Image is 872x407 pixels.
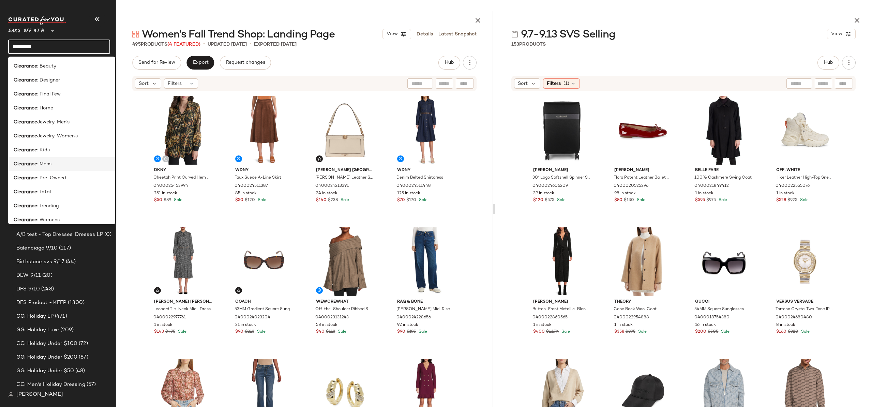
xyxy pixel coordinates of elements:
b: Clearance [14,216,37,224]
span: Versus Versace [776,299,834,305]
span: $213 [245,329,254,335]
span: GG: Holiday Under $200 [16,353,77,361]
span: [PERSON_NAME] Leather Shoulder Bag [315,175,373,181]
span: $140 [316,197,327,203]
span: Coach [235,299,293,305]
span: Hiker Leather High-Top Sneakers [776,175,833,181]
span: (1) [563,80,569,87]
span: $358 [614,329,624,335]
span: Balenciaga 9/10 [16,244,58,252]
b: Clearance [14,77,37,84]
span: 0400022860565 [532,315,568,321]
span: $475 [165,329,175,335]
span: GG: Holiday Under $100 [16,340,77,348]
span: Women's Fall Trend Shop: Landing Page [142,28,335,42]
span: : Beauty [37,63,56,70]
span: 0400024213391 [315,183,349,189]
button: Send for Review [132,56,181,70]
span: DEW 9/11 [16,272,41,280]
span: 1 in stock [776,191,795,197]
button: View [382,29,411,39]
span: 39 in stock [533,191,554,197]
span: : Kids [37,147,50,154]
img: 0400025453994_AUTUMNMIX [149,96,217,165]
img: svg%3e [155,288,160,292]
b: Clearance [14,175,37,182]
img: 0400022954888_NEWCAMEL [609,227,677,296]
span: $320 [788,329,798,335]
span: 98 in stock [614,191,636,197]
span: $238 [328,197,338,203]
span: (209) [59,326,74,334]
span: View [386,31,398,37]
span: • [250,40,251,48]
b: Clearance [14,105,37,112]
span: 8 in stock [776,322,795,328]
span: Sort [518,80,528,87]
span: (248) [40,285,54,293]
span: 0400018754380 [694,315,730,321]
span: Off-White [776,167,834,174]
span: (87) [77,353,88,361]
a: Latest Snapshot [438,31,477,38]
span: $70 [397,197,405,203]
span: $170 [406,197,416,203]
span: Cape Back Wool Coat [614,306,657,313]
span: Saks OFF 5TH [8,23,44,35]
button: Hub [817,56,839,70]
span: Wdny [397,167,455,174]
span: Sale [417,330,427,334]
span: Sale [635,198,645,202]
span: Wdny [235,167,293,174]
span: $118 [326,329,335,335]
span: Tortona Crystal Two-Tone IP Goldtone & Crystal Bracelet Watch/38MM [776,306,833,313]
span: $130 [624,197,634,203]
button: Export [186,56,214,70]
span: Sale [336,330,346,334]
span: $528 [776,197,786,203]
img: svg%3e [8,392,14,397]
img: 0400022977761 [149,227,217,296]
img: 0400024511448_DENIM [392,96,460,165]
b: Clearance [14,147,37,154]
span: Sale [556,198,566,202]
span: 0400023131243 [315,315,349,321]
img: svg%3e [237,288,241,292]
span: Sale [256,198,266,202]
span: Sale [717,198,727,202]
span: Jewelry: Men's [37,119,70,126]
span: (1300) [66,299,85,307]
img: 0400018754380 [690,227,758,296]
span: $90 [397,329,405,335]
span: $400 [533,329,545,335]
span: Sale [256,330,266,334]
span: Sale [177,330,186,334]
img: 0400024213391_IVORY [311,96,379,165]
div: Products [511,41,546,48]
span: Sale [418,198,427,202]
b: Clearance [14,63,37,70]
span: Dkny [154,167,212,174]
span: $595 [695,197,705,203]
span: 0400025453994 [153,183,188,189]
span: Denim Belted Shirtdress [396,175,443,181]
span: $200 [695,329,706,335]
span: 92 in stock [397,322,418,328]
span: 54MM Square Sunglasses [694,306,744,313]
b: Clearance [14,189,37,196]
span: Leopard Tie-Neck Midi-Dress [153,306,211,313]
span: $50 [235,197,243,203]
span: Theory [614,299,672,305]
span: 0400022954888 [614,315,649,321]
img: 0400024023204_DARKTORTOISE [230,227,298,296]
span: (57) [85,381,96,389]
span: DFS Product - KEEP [16,299,66,307]
button: Request changes [220,56,271,70]
span: Sale [560,330,570,334]
span: : Designer [37,77,60,84]
span: 0400024606209 [532,183,568,189]
img: 0400021849412 [690,96,758,165]
span: Flora Patent Leather Ballet Flats [614,175,671,181]
span: 495 [132,42,141,47]
span: Cheetah Print Curved Hem Shirt [153,175,211,181]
